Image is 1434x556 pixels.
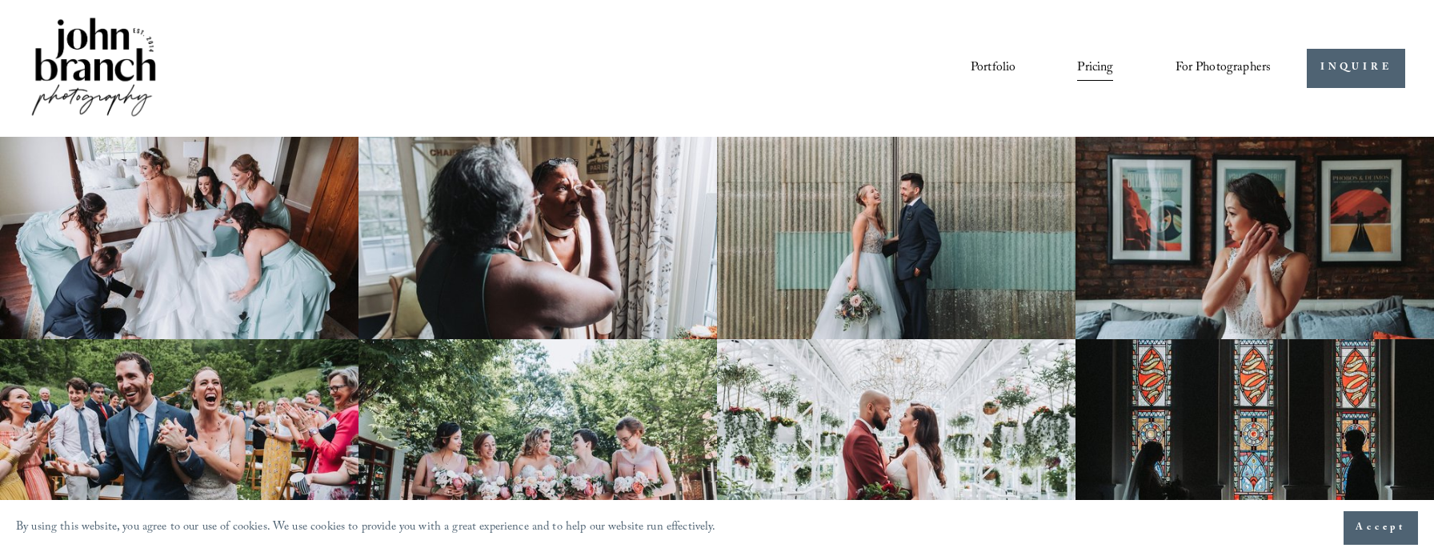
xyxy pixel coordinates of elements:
img: Silhouettes of a bride and groom facing each other in a church, with colorful stained glass windo... [1075,339,1434,542]
img: John Branch IV Photography [29,14,158,122]
span: Accept [1356,520,1406,536]
img: Bride adjusting earring in front of framed posters on a brick wall. [1075,137,1434,339]
img: Woman applying makeup to another woman near a window with floral curtains and autumn flowers. [358,137,717,339]
a: INQUIRE [1307,49,1405,88]
span: For Photographers [1176,56,1272,81]
img: Bride and groom standing in an elegant greenhouse with chandeliers and lush greenery. [717,339,1075,542]
img: A bride and groom standing together, laughing, with the bride holding a bouquet in front of a cor... [717,137,1075,339]
a: Pricing [1077,54,1113,82]
a: folder dropdown [1176,54,1272,82]
a: Portfolio [971,54,1015,82]
p: By using this website, you agree to our use of cookies. We use cookies to provide you with a grea... [16,517,716,540]
img: A bride and four bridesmaids in pink dresses, holding bouquets with pink and white flowers, smili... [358,339,717,542]
button: Accept [1344,511,1418,545]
